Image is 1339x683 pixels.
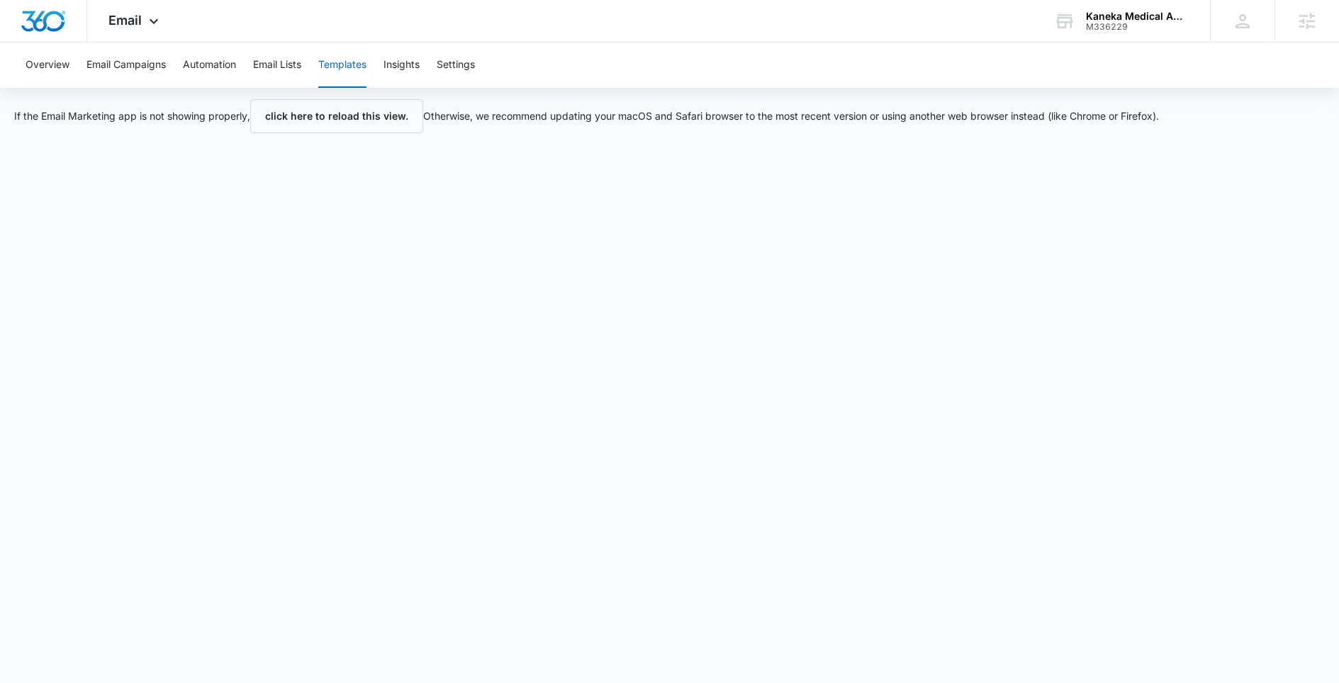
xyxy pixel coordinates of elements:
[437,43,475,88] button: Settings
[26,43,69,88] button: Overview
[318,43,366,88] button: Templates
[86,43,166,88] button: Email Campaigns
[253,43,301,88] button: Email Lists
[1086,22,1189,32] div: account id
[383,43,420,88] button: Insights
[14,99,1159,133] p: If the Email Marketing app is not showing properly, Otherwise, we recommend updating your macOS a...
[183,43,236,88] button: Automation
[108,13,142,28] span: Email
[1086,11,1189,22] div: account name
[250,99,423,133] button: click here to reload this view.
